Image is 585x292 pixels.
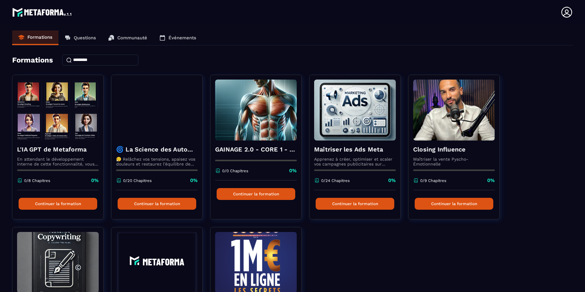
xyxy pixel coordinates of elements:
p: 0/8 Chapitres [24,178,50,183]
p: 0/0 Chapitres [222,169,248,173]
p: Formations [27,34,52,40]
p: Maîtriser la vente Pyscho-Émotionnelle [413,157,495,166]
a: formation-backgroundMaîtriser les Ads MetaApprenez à créer, optimiser et scaler vos campagnes pub... [309,75,408,227]
button: Continuer la formation [217,188,295,200]
a: Communauté [102,30,153,45]
button: Continuer la formation [19,198,97,210]
p: Événements [168,35,196,41]
img: formation-background [116,80,198,141]
img: formation-background [215,80,297,141]
p: Communauté [117,35,147,41]
a: Questions [58,30,102,45]
p: 0% [190,177,198,184]
p: 0% [91,177,99,184]
a: formation-backgroundClosing InfluenceMaîtriser la vente Pyscho-Émotionnelle0/9 Chapitres0%Continu... [408,75,507,227]
a: formation-background🌀 La Science des Automassages – Libère ton corps, apaise tes douleurs, retrou... [111,75,210,227]
img: formation-background [314,80,396,141]
a: Formations [12,30,58,45]
p: 😮‍💨 Relâchez vos tensions, apaisez vos douleurs et restaurez l’équilibre de votre corps ⏱️ En moi... [116,157,198,166]
img: logo [12,6,73,18]
img: formation-background [17,80,99,141]
p: 0/24 Chapitres [321,178,350,183]
p: 0% [487,177,495,184]
p: 0% [388,177,396,184]
p: Apprenez à créer, optimiser et scaler vos campagnes publicitaires sur Facebook et Instagram. [314,157,396,166]
h4: GAINAGE 2.0 - CORE 1 - La PHYSIOLOGIE du CENTRE du CORPS [215,145,297,154]
p: 0% [289,167,297,174]
button: Continuer la formation [118,198,196,210]
h4: 🌀 La Science des Automassages – Libère ton corps, apaise tes douleurs, retrouve ton équilibre [116,145,198,154]
p: En attendant le développement interne de cette fonctionnalité, vous pouvez déjà l’utiliser avec C... [17,157,99,166]
a: Événements [153,30,202,45]
h4: Formations [12,56,53,64]
a: formation-backgroundGAINAGE 2.0 - CORE 1 - La PHYSIOLOGIE du CENTRE du CORPS0/0 Chapitres0%Contin... [210,75,309,227]
button: Continuer la formation [415,198,493,210]
button: Continuer la formation [316,198,394,210]
h4: Maîtriser les Ads Meta [314,145,396,154]
p: 0/20 Chapitres [123,178,152,183]
a: formation-backgroundL'IA GPT de MetaformaEn attendant le développement interne de cette fonctionn... [12,75,111,227]
p: Questions [74,35,96,41]
h4: Closing Influence [413,145,495,154]
img: formation-background [413,80,495,141]
h4: L'IA GPT de Metaforma [17,145,99,154]
p: 0/9 Chapitres [420,178,446,183]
